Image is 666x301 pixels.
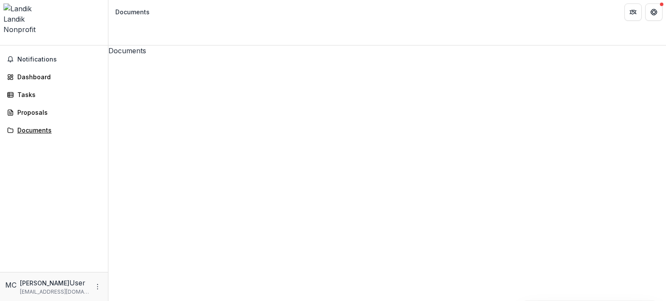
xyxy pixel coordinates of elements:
p: User [69,278,85,288]
div: Landik [3,14,104,24]
div: Dashboard [17,72,98,81]
a: Proposals [3,105,104,120]
button: More [92,282,103,292]
button: Partners [624,3,642,21]
a: Documents [3,123,104,137]
nav: breadcrumb [112,6,153,18]
span: Notifications [17,56,101,63]
p: [PERSON_NAME] [20,278,69,288]
div: Proposals [17,108,98,117]
button: Get Help [645,3,663,21]
button: Notifications [3,52,104,66]
div: Mandy Chen [5,280,16,290]
img: Landik [3,3,104,14]
h3: Documents [108,45,666,56]
div: Documents [17,126,98,135]
div: Tasks [17,90,98,99]
a: Tasks [3,87,104,102]
p: [EMAIL_ADDRESS][DOMAIN_NAME] [20,288,89,296]
div: Documents [115,7,150,16]
span: Nonprofit [3,25,36,34]
a: Dashboard [3,70,104,84]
